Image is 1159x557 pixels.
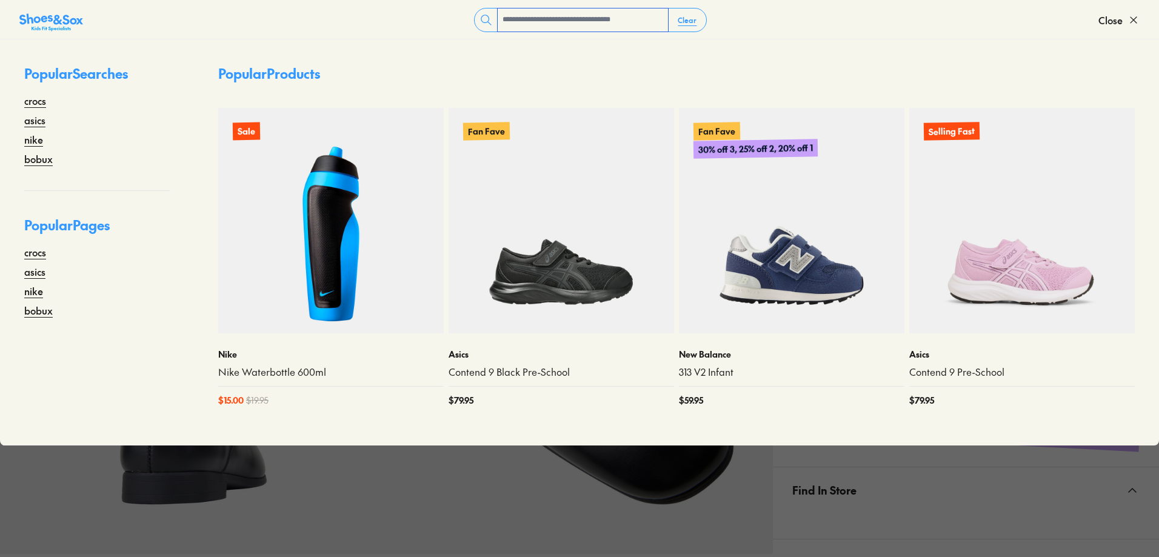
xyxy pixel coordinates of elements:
[218,365,444,379] a: Nike Waterbottle 600ml
[449,348,674,361] p: Asics
[1098,7,1140,33] button: Close
[449,108,674,333] a: Fan Fave
[924,122,980,141] p: Selling Fast
[773,467,1159,513] button: Find In Store
[693,139,818,159] p: 30% off 3, 25% off 2, 20% off 1
[909,108,1135,333] a: Selling Fast
[909,394,934,407] span: $ 79.95
[246,394,269,407] span: $ 19.95
[24,64,170,93] p: Popular Searches
[24,93,46,108] a: crocs
[218,64,320,84] p: Popular Products
[679,108,904,333] a: Fan Fave30% off 3, 25% off 2, 20% off 1
[19,10,83,30] a: Shoes &amp; Sox
[449,394,473,407] span: $ 79.95
[24,284,43,298] a: nike
[24,215,170,245] p: Popular Pages
[24,245,46,259] a: crocs
[668,9,706,31] button: Clear
[24,303,53,318] a: bobux
[792,472,857,508] span: Find In Store
[218,348,444,361] p: Nike
[24,132,43,147] a: nike
[24,264,45,279] a: asics
[909,365,1135,379] a: Contend 9 Pre-School
[463,122,510,140] p: Fan Fave
[693,122,740,140] p: Fan Fave
[218,394,244,407] span: $ 15.00
[909,348,1135,361] p: Asics
[24,152,53,166] a: bobux
[19,13,83,32] img: SNS_Logo_Responsive.svg
[233,122,260,141] p: Sale
[1098,13,1123,27] span: Close
[679,365,904,379] a: 313 V2 Infant
[679,348,904,361] p: New Balance
[792,513,1140,524] iframe: Find in Store
[24,113,45,127] a: asics
[449,365,674,379] a: Contend 9 Black Pre-School
[218,108,444,333] a: Sale
[679,394,703,407] span: $ 59.95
